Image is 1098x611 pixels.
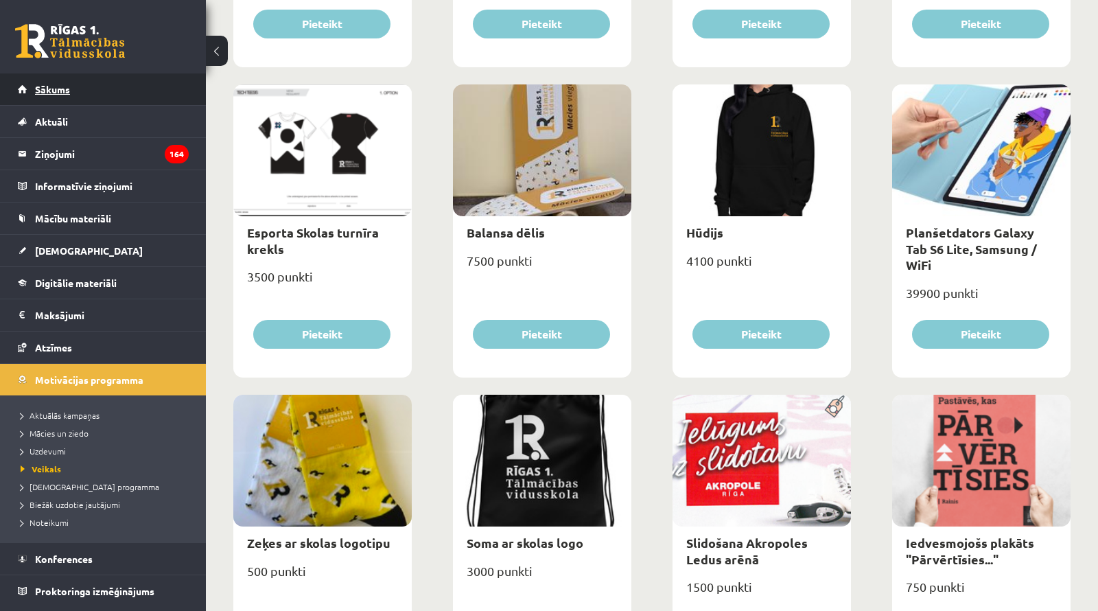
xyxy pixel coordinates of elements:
[673,249,851,284] div: 4100 punkti
[247,224,379,256] a: Esporta Skolas turnīra krekls
[35,115,68,128] span: Aktuāli
[35,585,154,597] span: Proktoringa izmēģinājums
[686,535,808,566] a: Slidošana Akropoles Ledus arēnā
[21,517,69,528] span: Noteikumi
[906,224,1037,273] a: Planšetdators Galaxy Tab S6 Lite, Samsung / WiFi
[35,170,189,202] legend: Informatīvie ziņojumi
[892,281,1071,316] div: 39900 punkti
[35,212,111,224] span: Mācību materiāli
[21,481,192,493] a: [DEMOGRAPHIC_DATA] programma
[35,244,143,257] span: [DEMOGRAPHIC_DATA]
[18,73,189,105] a: Sākums
[18,170,189,202] a: Informatīvie ziņojumi
[906,535,1034,566] a: Iedvesmojošs plakāts "Pārvērtīsies..."
[18,364,189,395] a: Motivācijas programma
[692,10,830,38] button: Pieteikt
[18,138,189,170] a: Ziņojumi164
[35,83,70,95] span: Sākums
[21,498,192,511] a: Biežāk uzdotie jautājumi
[18,543,189,575] a: Konferences
[21,428,89,439] span: Mācies un ziedo
[253,10,390,38] button: Pieteikt
[453,560,631,594] div: 3000 punkti
[21,446,66,457] span: Uzdevumi
[467,224,545,240] a: Balansa dēlis
[453,249,631,284] div: 7500 punkti
[473,10,610,38] button: Pieteikt
[912,10,1049,38] button: Pieteikt
[18,267,189,299] a: Digitālie materiāli
[820,395,851,418] img: Populāra prece
[35,373,143,386] span: Motivācijas programma
[21,445,192,457] a: Uzdevumi
[18,203,189,234] a: Mācību materiāli
[35,553,93,565] span: Konferences
[892,575,1071,610] div: 750 punkti
[21,481,159,492] span: [DEMOGRAPHIC_DATA] programma
[233,265,412,299] div: 3500 punkti
[686,224,723,240] a: Hūdijs
[21,409,192,422] a: Aktuālās kampaņas
[912,320,1049,349] button: Pieteikt
[21,463,61,474] span: Veikals
[21,516,192,529] a: Noteikumi
[253,320,390,349] button: Pieteikt
[247,535,390,551] a: Zeķes ar skolas logotipu
[35,138,189,170] legend: Ziņojumi
[35,277,117,289] span: Digitālie materiāli
[18,106,189,137] a: Aktuāli
[692,320,830,349] button: Pieteikt
[18,332,189,363] a: Atzīmes
[18,299,189,331] a: Maksājumi
[35,299,189,331] legend: Maksājumi
[473,320,610,349] button: Pieteikt
[21,427,192,439] a: Mācies un ziedo
[15,24,125,58] a: Rīgas 1. Tālmācības vidusskola
[165,145,189,163] i: 164
[467,535,583,551] a: Soma ar skolas logo
[21,463,192,475] a: Veikals
[18,575,189,607] a: Proktoringa izmēģinājums
[21,499,120,510] span: Biežāk uzdotie jautājumi
[673,575,851,610] div: 1500 punkti
[35,341,72,354] span: Atzīmes
[21,410,100,421] span: Aktuālās kampaņas
[18,235,189,266] a: [DEMOGRAPHIC_DATA]
[233,560,412,594] div: 500 punkti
